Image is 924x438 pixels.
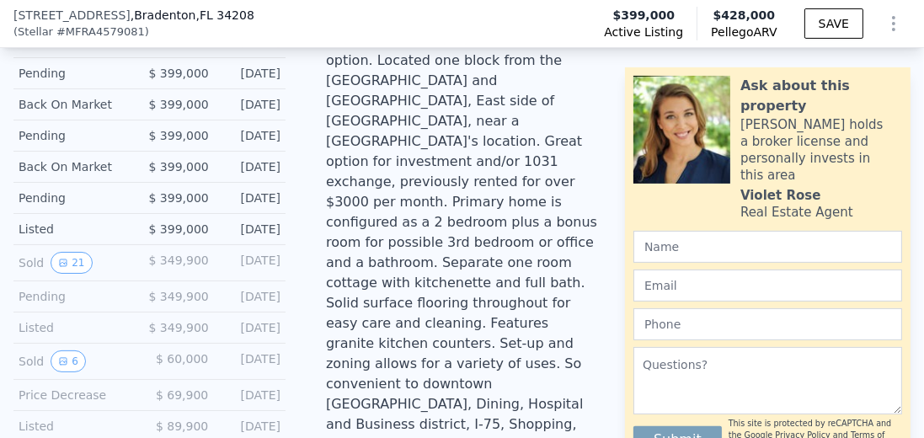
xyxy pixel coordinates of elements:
[740,187,820,204] div: Violet Rose
[13,24,149,40] div: ( )
[196,8,254,22] span: , FL 34208
[19,158,135,175] div: Back On Market
[713,8,776,22] span: $428,000
[148,67,208,80] span: $ 399,000
[51,350,86,372] button: View historical data
[156,388,208,402] span: $ 69,900
[56,24,145,40] span: # MFRA4579081
[804,8,863,39] button: SAVE
[148,222,208,236] span: $ 399,000
[222,252,280,274] div: [DATE]
[222,127,280,144] div: [DATE]
[633,308,902,340] input: Phone
[148,191,208,205] span: $ 399,000
[19,319,135,336] div: Listed
[19,350,136,372] div: Sold
[19,418,136,435] div: Listed
[740,204,853,221] div: Real Estate Agent
[148,321,208,334] span: $ 349,900
[156,352,208,366] span: $ 60,000
[19,221,135,238] div: Listed
[19,190,135,206] div: Pending
[222,319,280,336] div: [DATE]
[18,24,53,40] span: Stellar
[633,270,902,302] input: Email
[131,7,254,24] span: , Bradenton
[711,24,777,40] span: Pellego ARV
[51,252,92,274] button: View historical data
[877,7,911,40] button: Show Options
[222,158,280,175] div: [DATE]
[19,65,135,82] div: Pending
[222,387,280,403] div: [DATE]
[148,98,208,111] span: $ 399,000
[19,288,135,305] div: Pending
[740,76,902,116] div: Ask about this property
[222,190,280,206] div: [DATE]
[222,221,280,238] div: [DATE]
[604,24,683,40] span: Active Listing
[13,7,131,24] span: [STREET_ADDRESS]
[148,160,208,174] span: $ 399,000
[156,419,208,433] span: $ 89,900
[613,7,676,24] span: $399,000
[19,96,135,113] div: Back On Market
[148,254,208,267] span: $ 349,900
[222,65,280,82] div: [DATE]
[740,116,902,184] div: [PERSON_NAME] holds a broker license and personally invests in this area
[633,231,902,263] input: Name
[19,252,135,274] div: Sold
[222,418,280,435] div: [DATE]
[19,387,136,403] div: Price Decrease
[222,350,280,372] div: [DATE]
[222,288,280,305] div: [DATE]
[222,96,280,113] div: [DATE]
[148,129,208,142] span: $ 399,000
[19,127,135,144] div: Pending
[148,290,208,303] span: $ 349,900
